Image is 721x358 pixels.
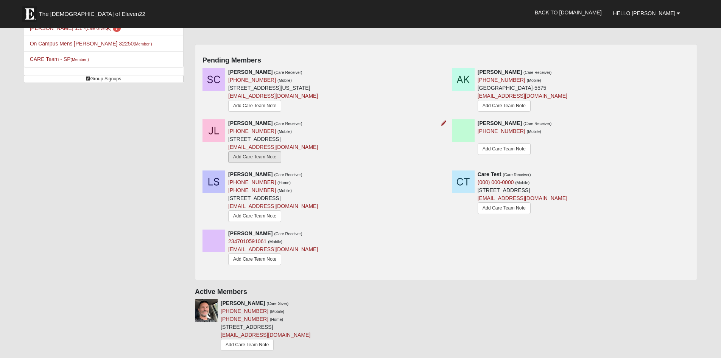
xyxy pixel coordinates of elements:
[202,56,690,65] h4: Pending Members
[228,144,318,150] a: [EMAIL_ADDRESS][DOMAIN_NAME]
[529,3,607,22] a: Back to [DOMAIN_NAME]
[228,151,281,163] a: Add Care Team Note
[515,180,529,185] small: (Mobile)
[277,180,291,185] small: (Home)
[478,69,522,75] strong: [PERSON_NAME]
[268,239,282,244] small: (Mobile)
[478,68,567,114] div: [GEOGRAPHIC_DATA]-5575
[228,128,276,134] a: [PHONE_NUMBER]
[30,56,89,62] a: CARE Team - SP(Member )
[274,121,302,126] small: (Care Receiver)
[228,77,276,83] a: [PHONE_NUMBER]
[228,203,318,209] a: [EMAIL_ADDRESS][DOMAIN_NAME]
[277,78,292,83] small: (Mobile)
[228,187,276,193] a: [PHONE_NUMBER]
[228,119,318,165] div: [STREET_ADDRESS]
[228,170,318,224] div: [STREET_ADDRESS]
[503,172,531,177] small: (Care Receiver)
[228,93,318,99] a: [EMAIL_ADDRESS][DOMAIN_NAME]
[228,171,273,177] strong: [PERSON_NAME]
[527,129,541,134] small: (Mobile)
[478,195,567,201] a: [EMAIL_ADDRESS][DOMAIN_NAME]
[228,253,281,265] a: Add Care Team Note
[221,316,268,322] a: [PHONE_NUMBER]
[613,10,676,16] span: Hello [PERSON_NAME]
[478,77,525,83] a: [PHONE_NUMBER]
[277,129,292,134] small: (Mobile)
[478,128,525,134] a: [PHONE_NUMBER]
[228,69,273,75] strong: [PERSON_NAME]
[228,210,281,222] a: Add Care Team Note
[478,179,514,185] a: (000) 000-0000
[478,171,501,177] strong: Care Test
[71,57,89,62] small: (Member )
[270,317,283,322] small: (Home)
[274,231,302,236] small: (Care Receiver)
[18,3,170,22] a: The [DEMOGRAPHIC_DATA] of Eleven22
[39,10,145,18] span: The [DEMOGRAPHIC_DATA] of Eleven22
[478,100,531,112] a: Add Care Team Note
[195,288,697,296] h4: Active Members
[607,4,686,23] a: Hello [PERSON_NAME]
[523,121,551,126] small: (Care Receiver)
[478,120,522,126] strong: [PERSON_NAME]
[228,246,318,252] a: [EMAIL_ADDRESS][DOMAIN_NAME]
[478,93,567,99] a: [EMAIL_ADDRESS][DOMAIN_NAME]
[86,26,112,31] small: (Care Giver )
[478,202,531,214] a: Add Care Team Note
[228,238,266,244] a: 2347010591061
[527,78,541,83] small: (Mobile)
[277,188,292,193] small: (Mobile)
[24,75,184,83] a: Group Signups
[228,179,276,185] a: [PHONE_NUMBER]
[134,42,152,46] small: (Member )
[274,172,302,177] small: (Care Receiver)
[228,230,273,236] strong: [PERSON_NAME]
[221,300,265,306] strong: [PERSON_NAME]
[478,170,567,216] div: [STREET_ADDRESS]
[221,339,274,351] a: Add Care Team Note
[113,25,121,32] span: number of pending members
[478,143,531,155] a: Add Care Team Note
[270,309,284,314] small: (Mobile)
[274,70,302,75] small: (Care Receiver)
[221,299,310,353] div: [STREET_ADDRESS]
[228,120,273,126] strong: [PERSON_NAME]
[228,68,318,114] div: [STREET_ADDRESS][US_STATE]
[228,100,281,112] a: Add Care Team Note
[221,332,310,338] a: [EMAIL_ADDRESS][DOMAIN_NAME]
[266,301,288,306] small: (Care Giver)
[22,6,37,22] img: Eleven22 logo
[523,70,551,75] small: (Care Receiver)
[30,41,152,47] a: On Campus Mens [PERSON_NAME] 32250(Member )
[221,308,268,314] a: [PHONE_NUMBER]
